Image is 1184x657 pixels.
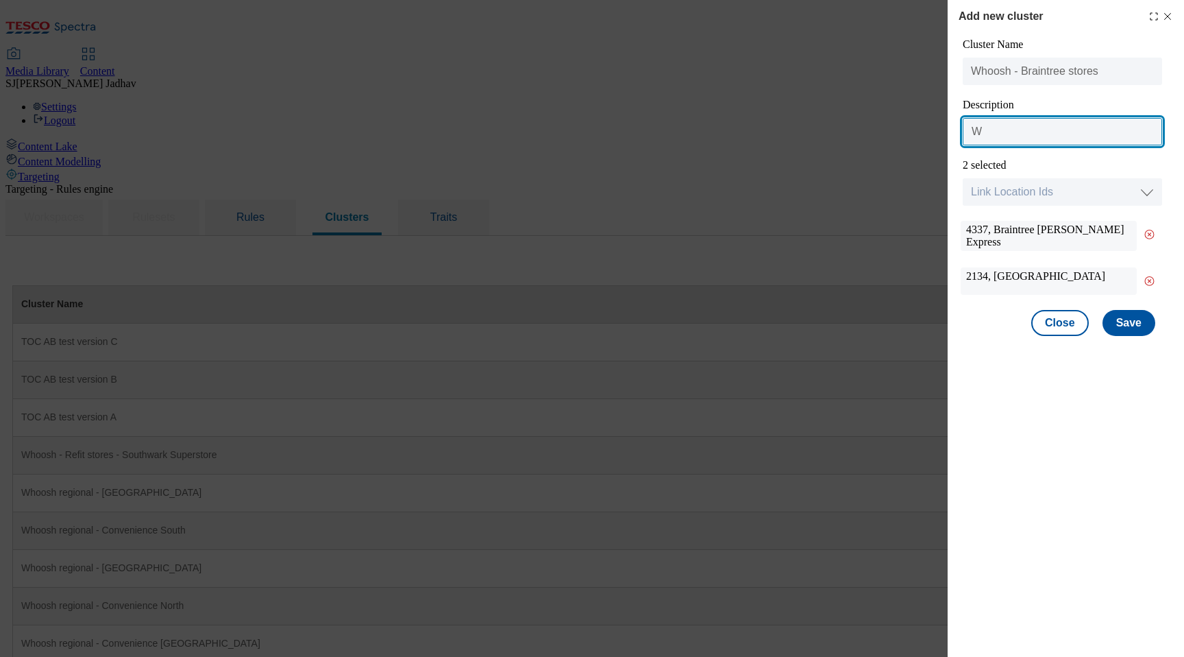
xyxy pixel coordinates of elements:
[963,118,1162,145] input: Description
[961,267,1137,295] div: 2134, [GEOGRAPHIC_DATA]
[1031,310,1089,336] button: Close
[963,58,1162,85] input: Cluster Name
[963,99,1014,110] label: Description
[1102,310,1155,336] button: Save
[963,38,1023,50] label: Cluster Name
[963,159,1162,171] div: 2 selected
[961,221,1137,251] div: 4337, Braintree [PERSON_NAME] Express
[959,8,1044,25] h4: Add new cluster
